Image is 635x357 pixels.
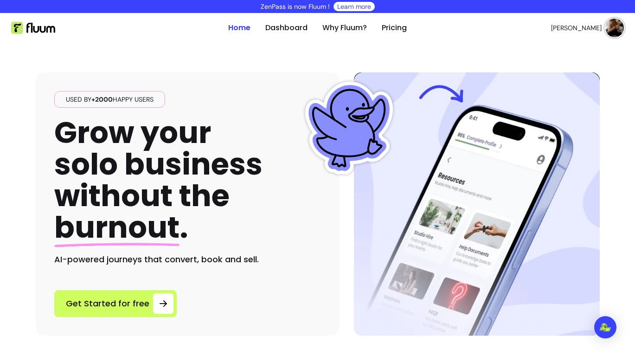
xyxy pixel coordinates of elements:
[261,2,330,11] p: ZenPass is now Fluum !
[265,22,308,33] a: Dashboard
[605,19,624,37] img: avatar
[382,22,407,33] a: Pricing
[66,297,149,310] span: Get Started for free
[354,72,600,336] img: Hero
[91,95,113,104] span: +2000
[594,316,616,338] div: Open Intercom Messenger
[54,207,180,248] span: burnout
[228,22,250,33] a: Home
[54,290,177,317] a: Get Started for free
[551,23,602,32] span: [PERSON_NAME]
[11,22,55,34] img: Fluum Logo
[54,253,321,266] h2: AI-powered journeys that convert, book and sell.
[62,95,157,104] span: Used by happy users
[337,2,371,11] a: Learn more
[54,117,263,244] h1: Grow your solo business without the .
[322,22,367,33] a: Why Fluum?
[551,19,624,37] button: avatar[PERSON_NAME]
